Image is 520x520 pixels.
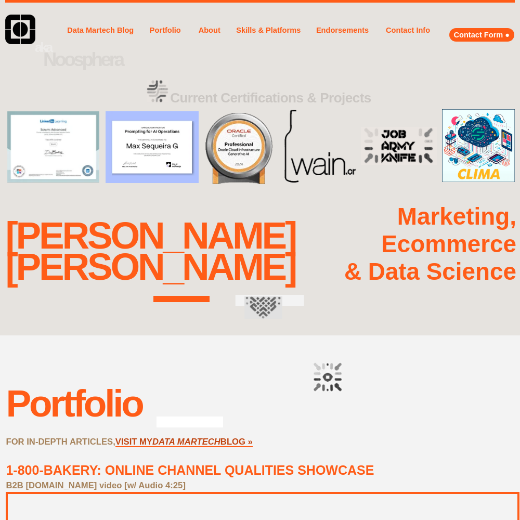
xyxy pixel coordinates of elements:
a: About [195,23,224,37]
strong: & Data Science [344,258,516,285]
strong: B2B [DOMAIN_NAME] video [w/ Audio 4:25] [6,480,185,490]
a: Contact Form ● [449,28,514,42]
a: VISIT MY [115,437,152,447]
a: 1-800-BAKERY: ONLINE CHANNEL QUALITIES SHOWCASE [6,463,374,477]
a: Contact Info [383,23,434,37]
a: Portfolio [146,21,184,39]
a: BLOG » [220,437,253,447]
strong: Marketing, [397,203,516,230]
iframe: Chat Widget [468,470,520,520]
div: Portfolio [6,382,142,425]
a: Data Martech Blog [66,20,135,41]
a: DATA MARTECH [152,437,220,447]
strong: FOR IN-DEPTH ARTICLES, [6,437,115,447]
div: [PERSON_NAME] [PERSON_NAME] [5,220,295,283]
a: Endorsements [313,23,372,37]
strong: Current Certifications & Projects [170,90,371,106]
a: Skills & Platforms [235,18,302,42]
strong: Ecommerce [381,231,516,257]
